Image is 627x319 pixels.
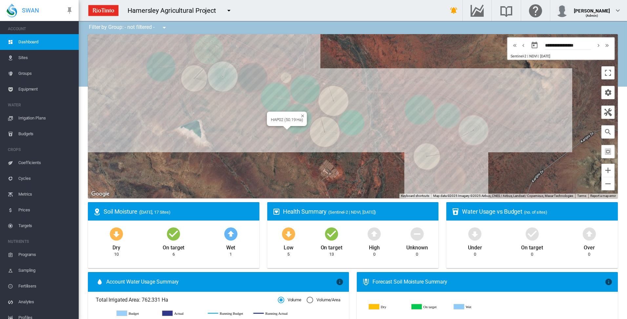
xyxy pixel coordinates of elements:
md-icon: icon-arrow-down-bold-circle [281,226,296,242]
div: 5 [287,251,290,257]
div: 0 [416,251,418,257]
button: Close [298,112,303,116]
span: Irrigation Plans [18,110,73,126]
md-icon: icon-arrow-up-bold-circle [366,226,382,242]
img: SWAN-Landscape-Logo-Colour-drop.png [7,4,17,17]
md-icon: icon-chevron-left [520,41,527,49]
span: Budgets [18,126,73,142]
md-radio-button: Volume/Area [307,297,340,303]
md-icon: icon-arrow-down-bold-circle [109,226,124,242]
div: [PERSON_NAME] [574,5,610,11]
button: Keyboard shortcuts [401,194,429,198]
button: icon-menu-down [222,4,235,17]
button: icon-chevron-double-left [511,41,519,49]
div: 0 [588,251,590,257]
span: Sampling [18,263,73,278]
md-icon: Click here for help [528,7,543,14]
button: icon-menu-down [158,21,171,34]
button: Zoom in [601,164,615,177]
md-icon: icon-checkbox-marked-circle [524,226,540,242]
g: Budget [117,310,156,316]
md-icon: icon-thermometer-lines [362,278,370,286]
md-icon: icon-map-marker-radius [93,208,101,216]
span: Dashboard [18,34,73,50]
span: Programs [18,247,73,263]
span: Total Irrigated Area: 762.331 Ha [96,296,278,304]
div: Unknown [406,242,428,251]
div: Low [284,242,293,251]
span: | [DATE] [538,54,550,58]
div: Water Usage vs Budget [462,207,613,216]
button: icon-select-all [601,145,615,158]
span: Equipment [18,81,73,97]
md-icon: icon-arrow-down-bold-circle [467,226,483,242]
span: ACCOUNT [8,24,73,34]
button: Toggle fullscreen view [601,66,615,79]
span: Cycles [18,171,73,186]
div: On target [321,242,342,251]
span: Analytes [18,294,73,310]
md-icon: icon-arrow-up-bold-circle [223,226,239,242]
span: Metrics [18,186,73,202]
div: 10 [114,251,119,257]
span: Targets [18,218,73,234]
div: On target [163,242,184,251]
md-icon: icon-checkbox-marked-circle [166,226,181,242]
div: Under [468,242,482,251]
button: icon-bell-ring [447,4,460,17]
span: SWAN [22,6,39,14]
button: icon-chevron-right [594,41,603,49]
span: NUTRIENTS [8,236,73,247]
md-icon: icon-pin [66,7,73,14]
span: Sites [18,50,73,66]
md-radio-button: Volume [278,297,301,303]
md-icon: icon-bell-ring [450,7,458,14]
div: 0 [474,251,476,257]
md-icon: icon-menu-down [160,24,168,32]
a: Open this area in Google Maps (opens a new window) [90,190,111,198]
md-icon: Go to the Data Hub [469,7,485,14]
div: Soil Moisture [104,207,254,216]
div: Forecast Soil Moisture Summary [373,278,605,286]
md-icon: icon-magnify [604,128,612,136]
div: 6 [172,251,175,257]
g: Dry [369,304,406,310]
div: 0 [531,251,533,257]
div: Hamersley Agricultural Project [128,6,222,15]
img: ZPXdBAAAAAElFTkSuQmCC [86,2,121,19]
md-icon: icon-heart-box-outline [273,208,280,216]
div: Dry [112,242,120,251]
button: Zoom out [601,177,615,190]
button: md-calendar [528,39,541,52]
button: icon-chevron-double-right [603,41,611,49]
span: Prices [18,202,73,218]
md-icon: icon-information [605,278,613,286]
a: Terms [577,194,586,198]
button: icon-magnify [601,125,615,138]
div: 0 [373,251,375,257]
span: Groups [18,66,73,81]
g: Wet [454,304,491,310]
md-icon: icon-select-all [604,148,612,156]
span: ([DATE], 17 Sites) [139,210,171,215]
div: HAP02 (50.19 Ha) [271,117,303,122]
g: Running Actual [253,310,293,316]
span: Fertilisers [18,278,73,294]
button: icon-chevron-left [519,41,528,49]
span: (Admin) [586,14,598,17]
span: Account Water Usage Summary [106,278,336,286]
md-icon: icon-arrow-up-bold-circle [581,226,597,242]
md-icon: icon-chevron-right [595,41,602,49]
span: (no. of sites) [524,210,547,215]
span: Sentinel-2 | NDVI [511,54,537,58]
div: Wet [226,242,235,251]
img: profile.jpg [556,4,569,17]
span: WATER [8,100,73,110]
md-icon: icon-chevron-double-left [511,41,518,49]
md-icon: icon-cog [604,89,612,96]
md-icon: Search the knowledge base [498,7,514,14]
g: On target [412,304,449,310]
md-icon: icon-information [336,278,344,286]
g: Actual [162,310,201,316]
